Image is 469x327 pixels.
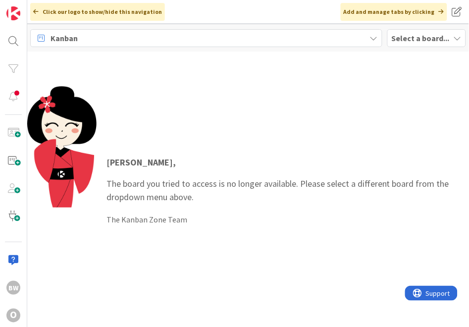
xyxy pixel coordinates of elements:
p: The board you tried to access is no longer available. Please select a different board from the dr... [106,156,459,204]
b: Select a board... [392,33,450,43]
div: BW [6,281,20,295]
span: Kanban [51,32,78,44]
span: Support [21,1,45,13]
strong: [PERSON_NAME] , [106,157,176,168]
div: Add and manage tabs by clicking [341,3,447,21]
div: The Kanban Zone Team [106,214,459,225]
div: O [6,309,20,323]
div: Click our logo to show/hide this navigation [30,3,165,21]
img: Visit kanbanzone.com [6,6,20,20]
